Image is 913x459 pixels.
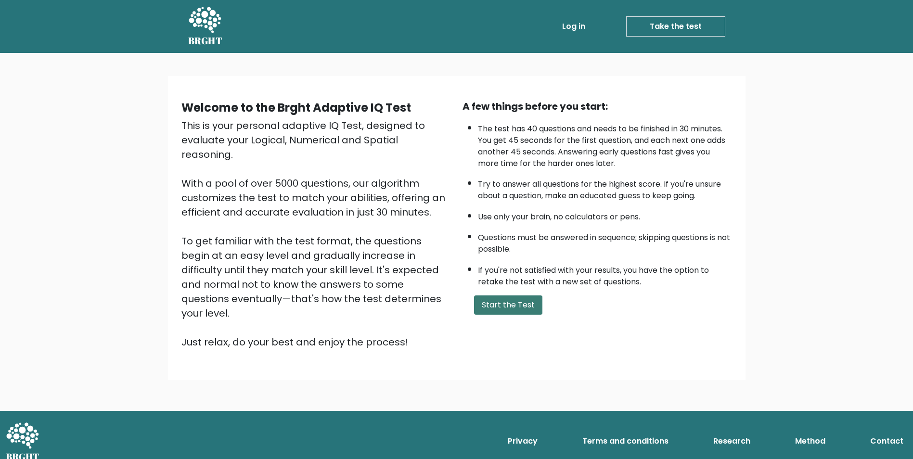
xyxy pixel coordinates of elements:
[181,118,451,349] div: This is your personal adaptive IQ Test, designed to evaluate your Logical, Numerical and Spatial ...
[463,99,732,114] div: A few things before you start:
[626,16,725,37] a: Take the test
[791,432,829,451] a: Method
[478,260,732,288] li: If you're not satisfied with your results, you have the option to retake the test with a new set ...
[478,206,732,223] li: Use only your brain, no calculators or pens.
[579,432,672,451] a: Terms and conditions
[478,227,732,255] li: Questions must be answered in sequence; skipping questions is not possible.
[504,432,541,451] a: Privacy
[709,432,754,451] a: Research
[478,118,732,169] li: The test has 40 questions and needs to be finished in 30 minutes. You get 45 seconds for the firs...
[474,295,542,315] button: Start the Test
[188,35,223,47] h5: BRGHT
[188,4,223,49] a: BRGHT
[478,174,732,202] li: Try to answer all questions for the highest score. If you're unsure about a question, make an edu...
[181,100,411,115] b: Welcome to the Brght Adaptive IQ Test
[866,432,907,451] a: Contact
[558,17,589,36] a: Log in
